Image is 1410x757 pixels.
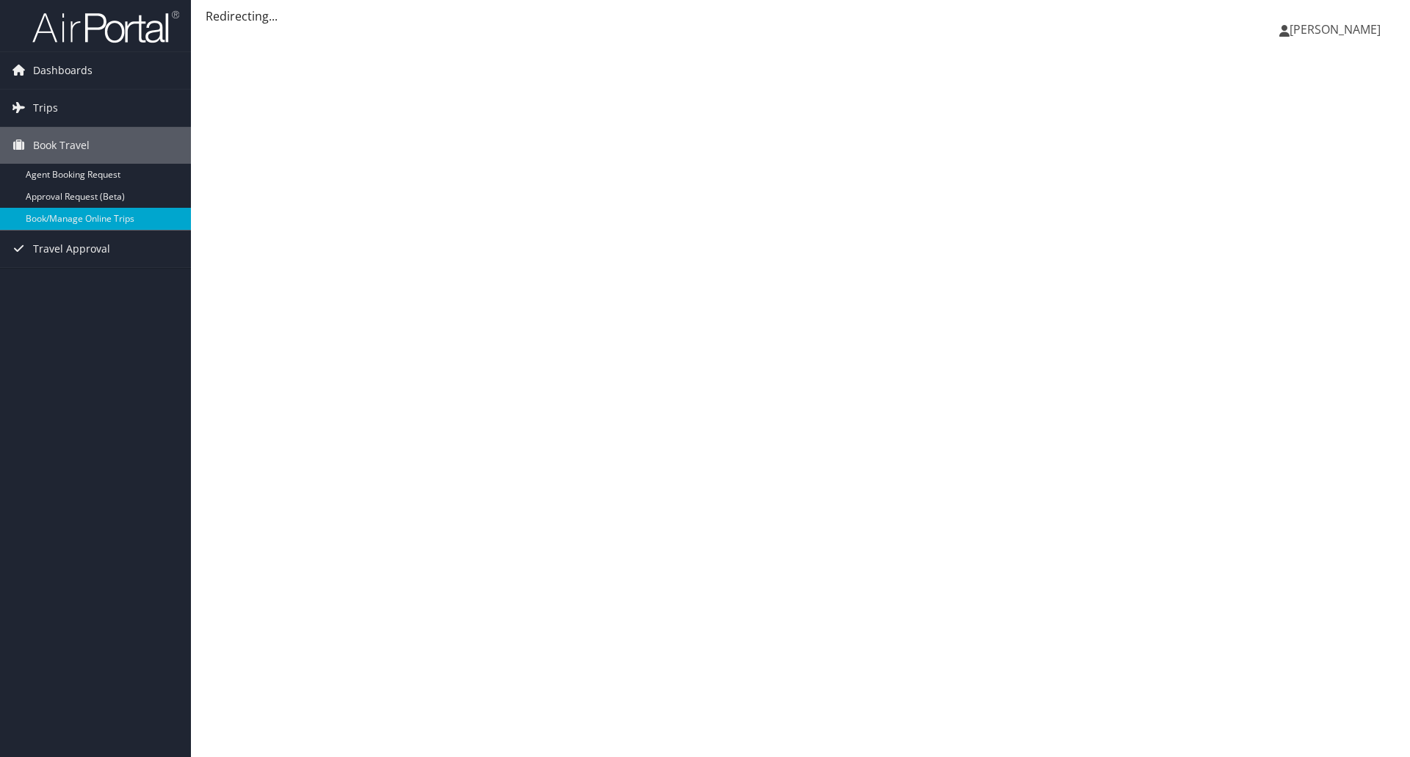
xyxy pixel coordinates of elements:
[1290,21,1381,37] span: [PERSON_NAME]
[33,90,58,126] span: Trips
[32,10,179,44] img: airportal-logo.png
[206,7,1395,25] div: Redirecting...
[33,127,90,164] span: Book Travel
[33,231,110,267] span: Travel Approval
[33,52,93,89] span: Dashboards
[1279,7,1395,51] a: [PERSON_NAME]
